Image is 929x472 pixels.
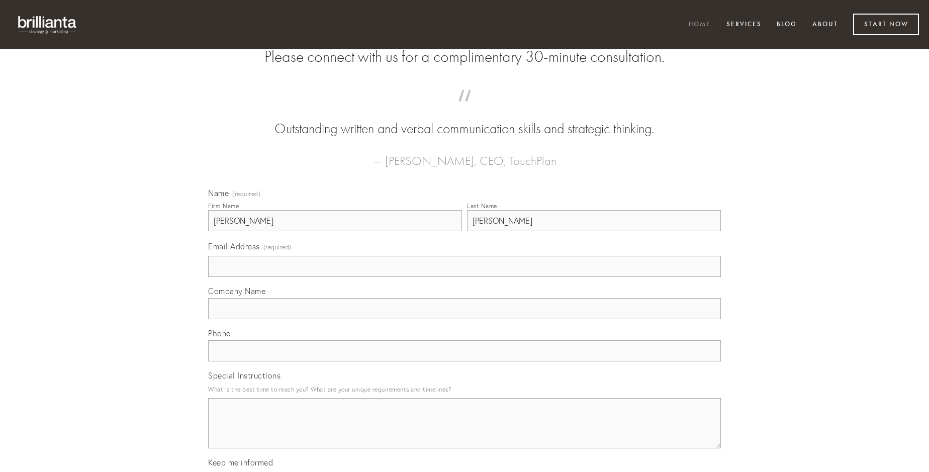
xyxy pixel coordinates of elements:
[770,17,803,33] a: Blog
[224,100,705,119] span: “
[467,202,497,210] div: Last Name
[208,202,239,210] div: First Name
[263,240,292,254] span: (required)
[682,17,717,33] a: Home
[232,191,260,197] span: (required)
[208,188,229,198] span: Name
[208,457,273,467] span: Keep me informed
[208,328,231,338] span: Phone
[806,17,845,33] a: About
[720,17,768,33] a: Services
[10,10,85,39] img: brillianta - research, strategy, marketing
[208,370,281,381] span: Special Instructions
[208,241,260,251] span: Email Address
[208,47,721,66] h2: Please connect with us for a complimentary 30-minute consultation.
[208,286,265,296] span: Company Name
[208,383,721,396] p: What is the best time to reach you? What are your unique requirements and timelines?
[853,14,919,35] a: Start Now
[224,100,705,139] blockquote: Outstanding written and verbal communication skills and strategic thinking.
[224,139,705,171] figcaption: — [PERSON_NAME], CEO, TouchPlan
